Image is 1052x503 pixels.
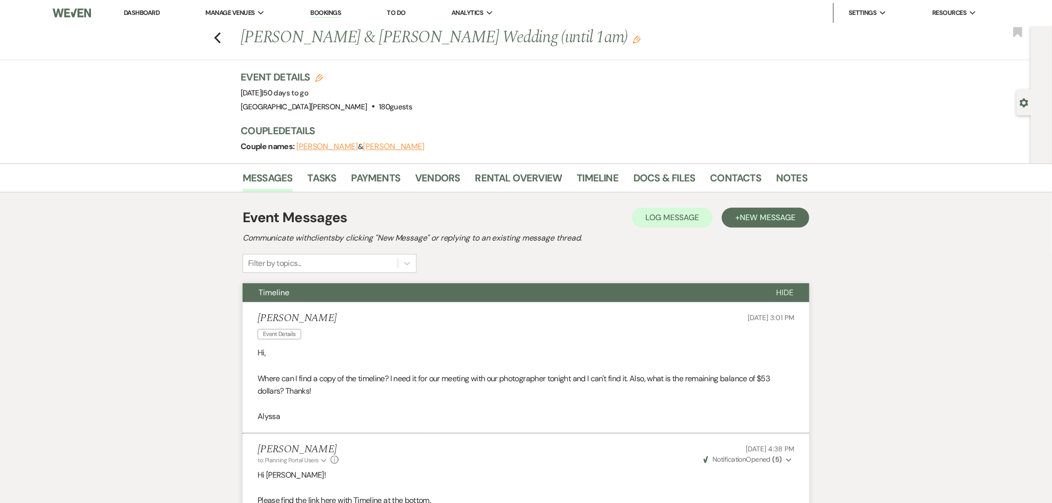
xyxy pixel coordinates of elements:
[363,143,425,151] button: [PERSON_NAME]
[296,143,358,151] button: [PERSON_NAME]
[703,455,782,464] span: Opened
[308,170,337,192] a: Tasks
[379,102,412,112] span: 180 guests
[849,8,877,18] span: Settings
[633,170,695,192] a: Docs & Files
[932,8,966,18] span: Resources
[262,88,308,98] span: |
[646,212,699,223] span: Log Message
[577,170,619,192] a: Timeline
[258,312,337,325] h5: [PERSON_NAME]
[415,170,460,192] a: Vendors
[241,70,412,84] h3: Event Details
[776,170,807,192] a: Notes
[258,346,794,359] p: Hi,
[387,8,406,17] a: To Do
[633,35,641,44] button: Edit
[760,283,809,302] button: Hide
[702,454,794,465] button: NotificationOpened (5)
[241,26,686,50] h1: [PERSON_NAME] & [PERSON_NAME] Wedding (until 1am)
[296,142,425,152] span: &
[722,208,809,228] button: +New Message
[124,8,160,17] a: Dashboard
[773,455,782,464] strong: ( 5 )
[712,455,746,464] span: Notification
[776,287,793,298] span: Hide
[740,212,795,223] span: New Message
[258,410,794,423] p: Alyssa
[248,257,301,269] div: Filter by topics...
[748,313,794,322] span: [DATE] 3:01 PM
[241,124,797,138] h3: Couple Details
[241,88,308,98] span: [DATE]
[259,287,289,298] span: Timeline
[1020,97,1029,107] button: Open lead details
[263,88,309,98] span: 50 days to go
[351,170,401,192] a: Payments
[310,8,341,18] a: Bookings
[206,8,255,18] span: Manage Venues
[258,372,794,398] p: Where can I find a copy of the timeline? I need it for our meeting with our photographer tonight ...
[243,283,760,302] button: Timeline
[451,8,483,18] span: Analytics
[258,456,319,464] span: to: Planning Portal Users
[746,444,794,453] span: [DATE] 4:38 PM
[243,170,293,192] a: Messages
[53,2,91,23] img: Weven Logo
[632,208,713,228] button: Log Message
[475,170,562,192] a: Rental Overview
[243,207,348,228] h1: Event Messages
[258,456,328,465] button: to: Planning Portal Users
[258,443,339,456] h5: [PERSON_NAME]
[258,329,301,339] span: Event Details
[241,141,296,152] span: Couple names:
[243,232,809,244] h2: Communicate with clients by clicking "New Message" or replying to an existing message thread.
[710,170,762,192] a: Contacts
[258,469,794,482] p: Hi [PERSON_NAME]!
[241,102,367,112] span: [GEOGRAPHIC_DATA][PERSON_NAME]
